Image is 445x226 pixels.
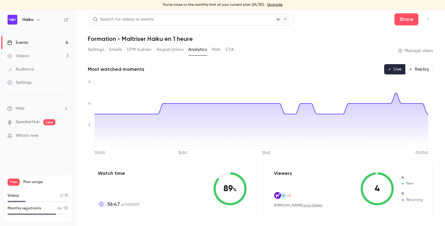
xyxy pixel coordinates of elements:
[43,119,55,125] span: new
[61,133,68,139] iframe: Noticeable Trigger
[401,181,423,186] span: New
[7,105,68,112] li: help-dropdown-opener
[88,35,433,42] h1: Formation - Maîtriser Haiku en 1 heure
[57,207,61,210] span: 24
[16,105,25,112] span: Help
[93,16,153,23] div: Search for videos or events
[88,66,144,73] h2: Most watched moments
[94,151,105,155] tspan: 00:00
[7,80,31,86] div: Settings
[8,206,41,211] p: Monthly registrants
[8,15,17,25] img: Haiku
[127,45,152,54] button: UTM builder
[8,179,20,186] span: Free
[416,151,430,155] tspan: 01:03:07
[88,102,91,106] tspan: 4
[16,119,40,125] a: SpeakerHub
[226,45,234,54] button: CTA
[188,45,207,54] button: Analytics
[7,53,29,59] div: Videos
[398,48,433,54] a: Manage video
[8,193,19,198] p: Videos
[401,175,423,180] span: New
[57,206,68,211] p: / 30
[274,192,281,199] img: yahoo.fr
[60,194,62,198] span: 3
[88,80,91,84] tspan: 6
[401,197,423,203] span: Returning
[274,203,303,207] span: [PERSON_NAME]
[405,64,433,74] button: Replay
[60,193,68,198] p: / 10
[88,123,90,127] tspan: 2
[401,191,423,197] span: Returning
[384,64,406,74] button: Live
[88,45,104,54] button: Settings
[212,45,221,54] button: Polls
[16,133,38,139] span: What's new
[107,201,139,208] p: of 01:03:07
[262,151,270,155] tspan: 31:40
[285,192,291,199] img: majoris.law
[7,66,34,72] div: Audience
[109,45,122,54] button: Emails
[274,203,322,208] div: ,
[178,151,187,155] tspan: 15:50
[267,2,282,7] a: Upgrade
[280,193,285,198] span: ME
[7,40,28,46] div: Events
[22,17,33,23] h6: Haiku
[304,204,322,207] a: and others
[394,13,418,25] button: Share
[98,170,139,177] p: Watch time
[157,45,183,54] button: Registrations
[274,170,292,177] p: Viewers
[23,180,68,185] span: Plan usage
[107,201,120,208] span: 56:47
